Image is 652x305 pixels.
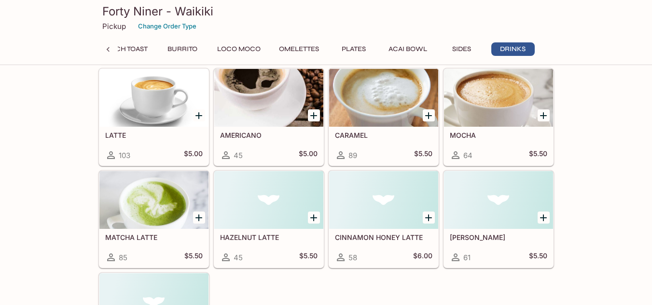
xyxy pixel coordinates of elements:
[414,149,432,161] h5: $5.50
[423,109,435,121] button: Add CARAMEL
[161,42,204,56] button: Burrito
[214,171,323,229] div: HAZELNUT LATTE
[308,212,320,224] button: Add HAZELNUT LATTE
[440,42,484,56] button: Sides
[214,68,324,166] a: AMERICANO45$5.00
[99,171,208,229] div: MATCHA LATTE
[335,233,432,241] h5: CINNAMON HONEY LATTE
[329,69,438,127] div: CARAMEL
[119,253,127,262] span: 85
[529,252,547,263] h5: $5.50
[335,131,432,139] h5: CARAMEL
[329,68,439,166] a: CARAMEL89$5.50
[329,171,438,229] div: CINNAMON HONEY LATTE
[105,131,203,139] h5: LATTE
[348,253,357,262] span: 58
[538,212,550,224] button: Add VANILLA LATTE
[308,109,320,121] button: Add AMERICANO
[214,171,324,268] a: HAZELNUT LATTE45$5.50
[348,151,357,160] span: 89
[383,42,432,56] button: Acai Bowl
[329,171,439,268] a: CINNAMON HONEY LATTE58$6.00
[299,252,318,263] h5: $5.50
[102,4,550,19] h3: Forty Niner - Waikiki
[220,233,318,241] h5: HAZELNUT LATTE
[99,171,209,268] a: MATCHA LATTE85$5.50
[413,252,432,263] h5: $6.00
[119,151,130,160] span: 103
[463,253,471,262] span: 61
[529,149,547,161] h5: $5.50
[444,68,554,166] a: MOCHA64$5.50
[274,42,324,56] button: Omelettes
[444,69,553,127] div: MOCHA
[99,69,208,127] div: LATTE
[212,42,266,56] button: Loco Moco
[91,42,153,56] button: French Toast
[444,171,553,229] div: VANILLA LATTE
[234,151,243,160] span: 45
[538,109,550,121] button: Add MOCHA
[450,131,547,139] h5: MOCHA
[99,68,209,166] a: LATTE103$5.00
[193,212,205,224] button: Add MATCHA LATTE
[234,253,243,262] span: 45
[184,149,203,161] h5: $5.00
[134,19,201,34] button: Change Order Type
[444,171,554,268] a: [PERSON_NAME]61$5.50
[193,109,205,121] button: Add LATTE
[491,42,535,56] button: Drinks
[450,233,547,241] h5: [PERSON_NAME]
[220,131,318,139] h5: AMERICANO
[214,69,323,127] div: AMERICANO
[184,252,203,263] h5: $5.50
[299,149,318,161] h5: $5.00
[102,22,126,31] p: Pickup
[423,212,435,224] button: Add CINNAMON HONEY LATTE
[463,151,472,160] span: 64
[105,233,203,241] h5: MATCHA LATTE
[332,42,375,56] button: Plates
